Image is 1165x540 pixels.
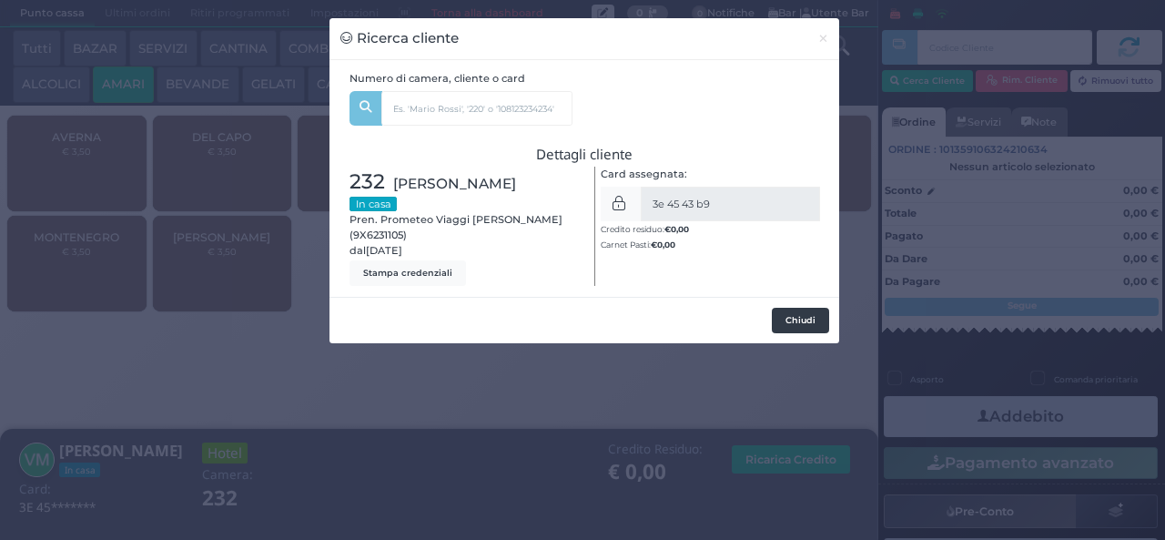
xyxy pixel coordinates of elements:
span: 232 [349,167,385,198]
div: Pren. Prometeo Viaggi [PERSON_NAME] (9X6231105) dal [340,167,585,286]
span: 0,00 [657,239,675,250]
span: × [817,28,829,48]
b: € [664,224,689,234]
button: Chiudi [807,18,839,59]
span: [DATE] [366,243,402,259]
button: Chiudi [772,308,829,333]
b: € [651,239,675,250]
input: Es. 'Mario Rossi', '220' o '108123234234' [381,91,572,126]
h3: Ricerca cliente [340,28,460,49]
small: Carnet Pasti: [601,239,675,250]
button: Stampa credenziali [349,260,466,286]
label: Numero di camera, cliente o card [349,71,525,87]
span: 0,00 [671,223,689,235]
small: Credito residuo: [601,224,689,234]
label: Card assegnata: [601,167,687,182]
h3: Dettagli cliente [349,147,820,162]
span: [PERSON_NAME] [393,173,516,194]
small: In casa [349,197,397,211]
